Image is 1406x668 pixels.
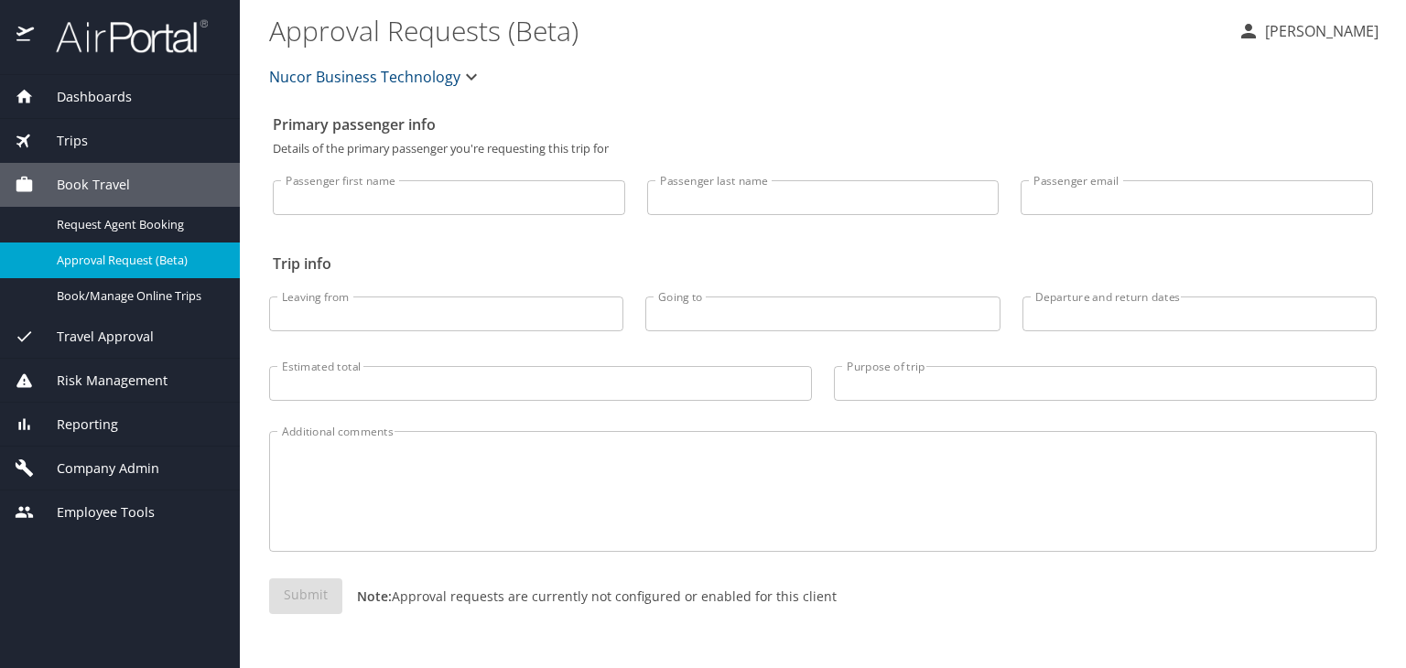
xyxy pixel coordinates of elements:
img: icon-airportal.png [16,18,36,54]
span: Book Travel [34,175,130,195]
span: Risk Management [34,371,168,391]
span: Company Admin [34,458,159,479]
p: Details of the primary passenger you're requesting this trip for [273,143,1373,155]
span: Employee Tools [34,502,155,523]
button: Nucor Business Technology [262,59,490,95]
span: Nucor Business Technology [269,64,460,90]
span: Request Agent Booking [57,216,218,233]
h2: Primary passenger info [273,110,1373,139]
h1: Approval Requests (Beta) [269,2,1223,59]
span: Trips [34,131,88,151]
p: [PERSON_NAME] [1260,20,1379,42]
span: Reporting [34,415,118,435]
button: [PERSON_NAME] [1230,15,1386,48]
span: Travel Approval [34,327,154,347]
span: Book/Manage Online Trips [57,287,218,305]
img: airportal-logo.png [36,18,208,54]
h2: Trip info [273,249,1373,278]
strong: Note: [357,587,392,605]
span: Dashboards [34,87,132,107]
p: Approval requests are currently not configured or enabled for this client [342,587,837,606]
span: Approval Request (Beta) [57,252,218,269]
